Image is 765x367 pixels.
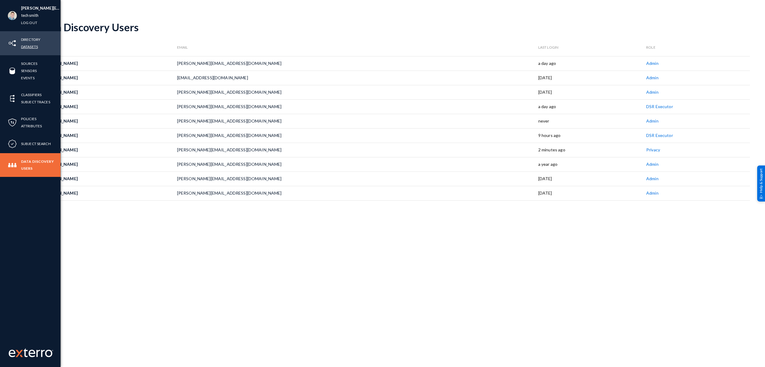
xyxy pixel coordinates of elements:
[8,161,17,170] img: icon-members.svg
[646,45,656,50] span: Role
[538,133,561,138] span: 9 hours ago
[21,36,40,43] a: Directory
[21,115,36,122] a: Policies
[177,133,282,138] span: [PERSON_NAME][EMAIL_ADDRESS][DOMAIN_NAME]
[177,45,188,50] span: Email
[21,123,42,129] a: Attributes
[177,147,282,152] span: [PERSON_NAME][EMAIL_ADDRESS][DOMAIN_NAME]
[8,66,17,75] img: icon-sources.svg
[21,91,41,98] a: Classifiers
[177,61,282,66] span: [PERSON_NAME][EMAIL_ADDRESS][DOMAIN_NAME]
[9,348,53,357] img: exterro-work-mark.svg
[177,190,282,196] span: [PERSON_NAME][EMAIL_ADDRESS][DOMAIN_NAME]
[538,118,549,123] span: never
[646,132,696,139] span: DSR Executor
[538,61,556,66] span: a day ago
[21,67,37,74] a: Sensors
[40,21,139,33] div: Data Discovery Users
[43,45,171,50] div: Name
[177,162,282,167] span: [PERSON_NAME][EMAIL_ADDRESS][DOMAIN_NAME]
[8,94,17,103] img: icon-elements.svg
[646,190,696,196] span: Admin
[8,139,17,148] img: icon-compliance.svg
[21,43,38,50] a: Datasets
[21,158,60,172] a: Data Discovery Users
[646,89,696,96] span: Admin
[21,19,37,26] a: Log out
[177,176,282,181] span: [PERSON_NAME][EMAIL_ADDRESS][DOMAIN_NAME]
[757,165,765,202] div: Help & Support
[646,74,696,81] span: Admin
[8,118,17,127] img: icon-policies.svg
[646,161,696,168] span: Admin
[646,60,696,67] span: Admin
[538,89,552,95] span: [DATE]
[538,75,552,80] span: [DATE]
[646,103,696,110] span: DSR Executor
[177,104,282,109] span: [PERSON_NAME][EMAIL_ADDRESS][DOMAIN_NAME]
[538,190,552,196] span: [DATE]
[177,89,282,95] span: [PERSON_NAME][EMAIL_ADDRESS][DOMAIN_NAME]
[538,162,558,167] span: a year ago
[21,5,60,12] li: [PERSON_NAME][EMAIL_ADDRESS][DOMAIN_NAME]
[646,175,696,182] span: Admin
[177,75,248,80] span: [EMAIL_ADDRESS][DOMAIN_NAME]
[21,140,51,147] a: Subject Search
[8,11,17,20] img: 74abe3400208159f1ad2596ec01ac2d2
[538,45,559,50] span: Last Login
[759,195,763,199] img: help_support.svg
[16,350,23,357] img: exterro-logo.svg
[538,176,552,181] span: [DATE]
[538,147,565,152] span: 2 minutes ago
[177,118,282,123] span: [PERSON_NAME][EMAIL_ADDRESS][DOMAIN_NAME]
[21,99,50,105] a: Subject Traces
[646,118,696,124] span: Admin
[21,60,37,67] a: Sources
[21,74,35,81] a: Events
[21,12,38,19] a: techsmith
[538,104,556,109] span: a day ago
[646,147,696,153] span: Privacy
[8,39,17,48] img: icon-inventory.svg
